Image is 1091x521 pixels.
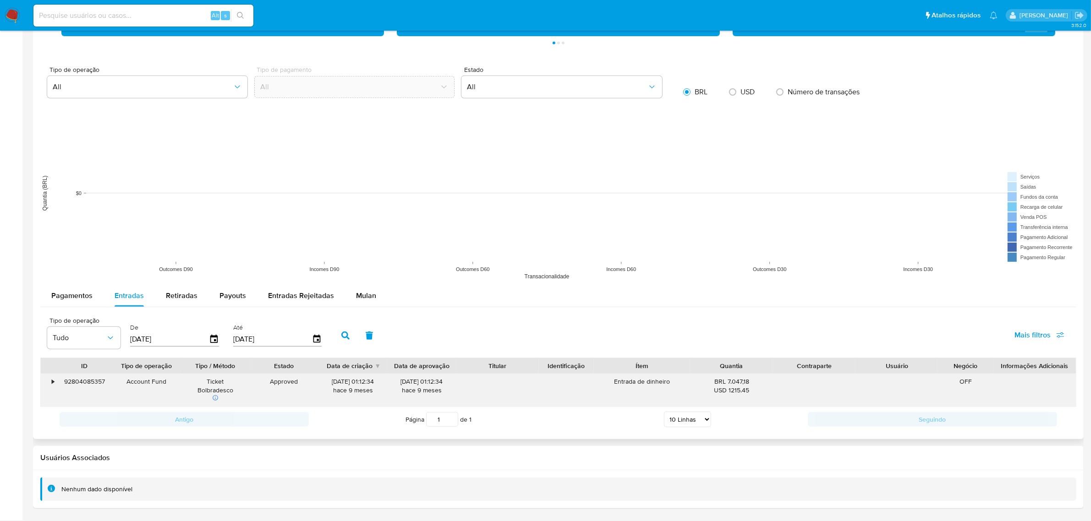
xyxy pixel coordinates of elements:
[231,9,250,22] button: search-icon
[932,11,981,20] span: Atalhos rápidos
[212,11,219,20] span: Alt
[1020,11,1071,20] p: magno.ferreira@mercadopago.com.br
[224,11,227,20] span: s
[40,453,1076,462] h2: Usuários Associados
[990,11,998,19] a: Notificações
[33,10,253,22] input: Pesquise usuários ou casos...
[1075,11,1084,20] a: Sair
[1071,22,1086,29] span: 3.152.0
